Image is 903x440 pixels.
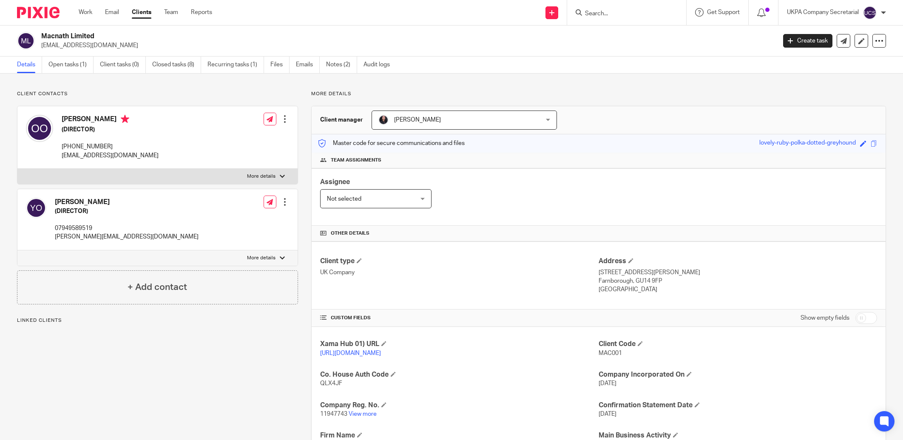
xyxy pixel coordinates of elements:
p: [PHONE_NUMBER] [62,142,159,151]
div: lovely-ruby-polka-dotted-greyhound [759,139,856,148]
h4: + Add contact [128,281,187,294]
h4: Client Code [599,340,877,349]
h4: Main Business Activity [599,431,877,440]
p: More details [247,255,275,261]
h2: Macnath Limited [41,32,625,41]
p: Master code for secure communications and files [318,139,465,148]
img: MicrosoftTeams-image.jfif [378,115,389,125]
span: Team assignments [331,157,381,164]
a: Notes (2) [326,57,357,73]
p: [GEOGRAPHIC_DATA] [599,285,877,294]
img: svg%3E [17,32,35,50]
span: QLX4JF [320,380,342,386]
p: More details [247,173,275,180]
h4: Company Reg. No. [320,401,599,410]
a: Reports [191,8,212,17]
a: Work [79,8,92,17]
h4: Firm Name [320,431,599,440]
h5: (DIRECTOR) [55,207,199,216]
h4: [PERSON_NAME] [55,198,199,207]
img: svg%3E [26,198,46,218]
h4: Client type [320,257,599,266]
h4: CUSTOM FIELDS [320,315,599,321]
span: [DATE] [599,380,616,386]
a: [URL][DOMAIN_NAME] [320,350,381,356]
span: [DATE] [599,411,616,417]
p: [EMAIL_ADDRESS][DOMAIN_NAME] [41,41,770,50]
a: Closed tasks (8) [152,57,201,73]
span: MAC001 [599,350,622,356]
img: Pixie [17,7,60,18]
h3: Client manager [320,116,363,124]
h4: Xama Hub 01) URL [320,340,599,349]
label: Show empty fields [801,314,849,322]
span: [PERSON_NAME] [394,117,441,123]
a: Recurring tasks (1) [207,57,264,73]
p: [PERSON_NAME][EMAIL_ADDRESS][DOMAIN_NAME] [55,233,199,241]
a: Emails [296,57,320,73]
a: Team [164,8,178,17]
h5: (DIRECTOR) [62,125,159,134]
a: Audit logs [363,57,396,73]
a: Files [270,57,290,73]
a: Create task [783,34,832,48]
input: Search [584,10,661,18]
span: 11947743 [320,411,347,417]
span: Other details [331,230,369,237]
a: Details [17,57,42,73]
i: Primary [121,115,129,123]
img: svg%3E [863,6,877,20]
a: Email [105,8,119,17]
p: Farnborough, GU14 9FP [599,277,877,285]
p: More details [311,91,886,97]
span: Assignee [320,179,350,185]
a: Open tasks (1) [48,57,94,73]
p: [STREET_ADDRESS][PERSON_NAME] [599,268,877,277]
img: svg%3E [26,115,53,142]
h4: [PERSON_NAME] [62,115,159,125]
a: Client tasks (0) [100,57,146,73]
p: UKPA Company Secretarial [787,8,859,17]
span: Not selected [327,196,361,202]
p: Client contacts [17,91,298,97]
p: [EMAIL_ADDRESS][DOMAIN_NAME] [62,151,159,160]
h4: Co. House Auth Code [320,370,599,379]
h4: Confirmation Statement Date [599,401,877,410]
h4: Address [599,257,877,266]
span: Get Support [707,9,740,15]
p: Linked clients [17,317,298,324]
a: View more [349,411,377,417]
a: Clients [132,8,151,17]
p: UK Company [320,268,599,277]
h4: Company Incorporated On [599,370,877,379]
p: 07949589519 [55,224,199,233]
